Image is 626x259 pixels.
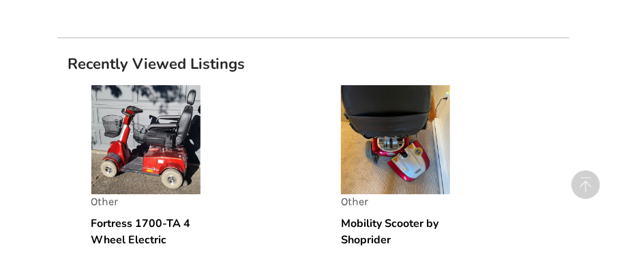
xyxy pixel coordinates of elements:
h1: Recently Viewed Listings [57,55,569,74]
img: listing [91,85,200,194]
h5: Fortress 1700-TA 4 Wheel Electric Scooter in very good condition [91,215,200,248]
img: listing [341,85,450,194]
p: Other [341,194,450,210]
p: Other [91,194,200,210]
h5: Mobility Scooter by Shoprider [341,215,450,248]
